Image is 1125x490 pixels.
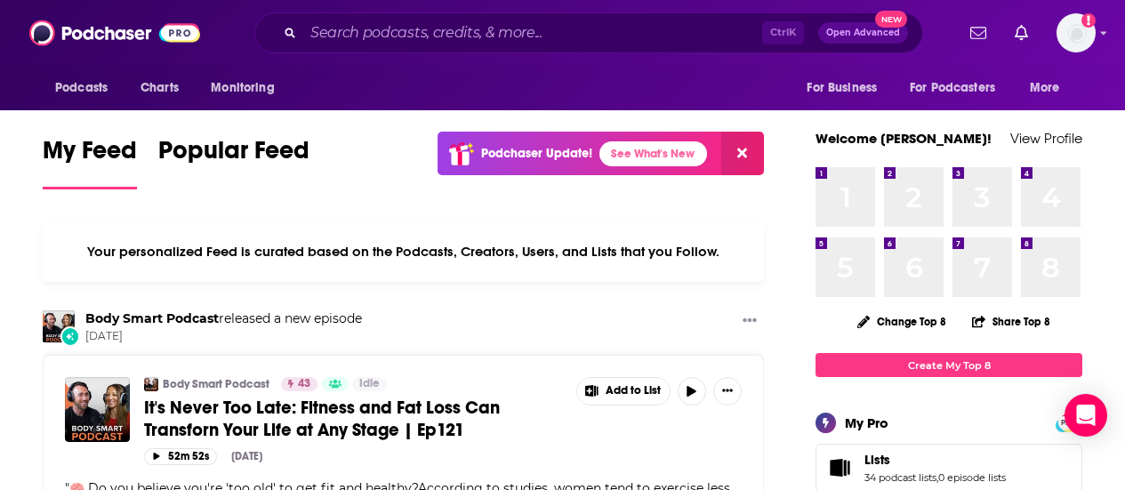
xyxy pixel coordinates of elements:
button: open menu [794,71,899,105]
span: New [875,11,907,28]
img: User Profile [1057,13,1096,52]
img: Body Smart Podcast [43,310,75,342]
span: It's Never Too Late: Fitness and Fat Loss Can Transforn Your Life at Any Stage | Ep121 [144,397,500,441]
a: Body Smart Podcast [85,310,219,326]
span: [DATE] [85,329,362,344]
span: Monitoring [211,76,274,100]
span: More [1030,76,1060,100]
div: Search podcasts, credits, & more... [254,12,923,53]
div: [DATE] [231,450,262,462]
span: My Feed [43,135,137,176]
svg: Add a profile image [1081,13,1096,28]
a: It's Never Too Late: Fitness and Fat Loss Can Transforn Your Life at Any Stage | Ep121 [144,397,564,441]
div: Open Intercom Messenger [1065,394,1107,437]
button: Show More Button [735,310,764,333]
span: Popular Feed [158,135,309,176]
button: 52m 52s [144,448,217,465]
a: Create My Top 8 [816,353,1082,377]
button: open menu [198,71,297,105]
button: Show More Button [577,378,670,405]
span: Add to List [606,384,661,398]
span: Open Advanced [826,28,900,37]
a: Lists [822,455,857,480]
img: Podchaser - Follow, Share and Rate Podcasts [29,16,200,50]
span: Ctrl K [762,21,804,44]
a: See What's New [599,141,707,166]
span: For Podcasters [910,76,995,100]
a: Show notifications dropdown [1008,18,1035,48]
button: open menu [1017,71,1082,105]
button: Share Top 8 [971,304,1051,339]
a: Idle [352,377,387,391]
span: Podcasts [55,76,108,100]
a: 0 episode lists [938,471,1006,484]
div: Your personalized Feed is curated based on the Podcasts, Creators, Users, and Lists that you Follow. [43,221,764,282]
a: Welcome [PERSON_NAME]! [816,130,992,147]
a: PRO [1058,415,1080,429]
div: New Episode [60,326,80,346]
a: Lists [864,452,1006,468]
span: Idle [359,375,380,393]
a: 43 [281,377,317,391]
span: Lists [864,452,890,468]
h3: released a new episode [85,310,362,327]
span: Charts [141,76,179,100]
span: For Business [807,76,877,100]
p: Podchaser Update! [481,146,592,161]
span: Logged in as AtriaBooks [1057,13,1096,52]
a: My Feed [43,135,137,189]
input: Search podcasts, credits, & more... [303,19,762,47]
span: , [936,471,938,484]
a: Body Smart Podcast [163,377,269,391]
a: Popular Feed [158,135,309,189]
a: Show notifications dropdown [963,18,993,48]
img: Body Smart Podcast [144,377,158,391]
a: View Profile [1010,130,1082,147]
span: 43 [298,375,310,393]
button: Show profile menu [1057,13,1096,52]
a: 34 podcast lists [864,471,936,484]
div: My Pro [845,414,888,431]
span: PRO [1058,416,1080,430]
img: It's Never Too Late: Fitness and Fat Loss Can Transforn Your Life at Any Stage | Ep121 [65,377,130,442]
button: open menu [43,71,131,105]
button: Show More Button [713,377,742,406]
button: open menu [898,71,1021,105]
a: Charts [129,71,189,105]
button: Change Top 8 [847,310,957,333]
button: Open AdvancedNew [818,22,908,44]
